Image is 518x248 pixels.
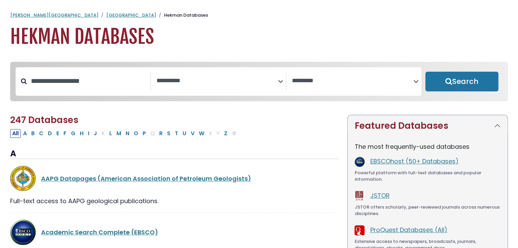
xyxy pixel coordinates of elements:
span: 247 Databases [10,114,78,126]
a: Academic Search Complete (EBSCO) [41,228,158,236]
button: Filter Results Z [222,129,229,138]
button: Filter Results L [107,129,114,138]
p: The most frequently-used databases [354,142,501,151]
button: Filter Results G [69,129,77,138]
a: [PERSON_NAME][GEOGRAPHIC_DATA] [10,12,98,18]
button: Filter Results B [29,129,37,138]
button: Filter Results J [92,129,99,138]
a: ProQuest Databases (All) [370,226,447,234]
button: Filter Results H [78,129,86,138]
button: Filter Results E [54,129,61,138]
button: Filter Results P [141,129,148,138]
h1: Hekman Databases [10,25,508,48]
button: Filter Results M [114,129,123,138]
a: [GEOGRAPHIC_DATA] [106,12,156,18]
button: Filter Results I [86,129,91,138]
li: Hekman Databases [156,12,208,19]
button: Filter Results V [189,129,197,138]
button: Filter Results F [61,129,69,138]
a: JSTOR [370,191,389,200]
a: AAPG Datapages (American Association of Petroleum Geologists) [41,174,251,183]
a: EBSCOhost (50+ Databases) [370,157,458,165]
button: Submit for Search Results [425,72,498,91]
nav: breadcrumb [10,12,508,19]
button: Filter Results N [124,129,131,138]
button: Filter Results C [37,129,45,138]
h3: A [10,149,339,159]
textarea: Search [156,77,278,85]
button: Filter Results D [46,129,54,138]
textarea: Search [292,77,413,85]
button: Filter Results R [157,129,165,138]
button: Filter Results O [132,129,140,138]
button: Filter Results W [197,129,206,138]
div: JSTOR offers scholarly, peer-reviewed journals across numerous disciplines. [354,204,501,217]
button: Filter Results A [21,129,29,138]
button: Filter Results S [165,129,172,138]
input: Search database by title or keyword [27,75,150,87]
nav: Search filters [10,62,508,101]
button: Filter Results T [173,129,180,138]
button: Filter Results U [181,129,188,138]
button: All [10,129,21,138]
button: Featured Databases [348,115,507,137]
div: Powerful platform with full-text databases and popular information. [354,170,501,183]
div: Full-text access to AAPG geological publications. [10,196,339,206]
div: Alpha-list to filter by first letter of database name [10,129,239,137]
